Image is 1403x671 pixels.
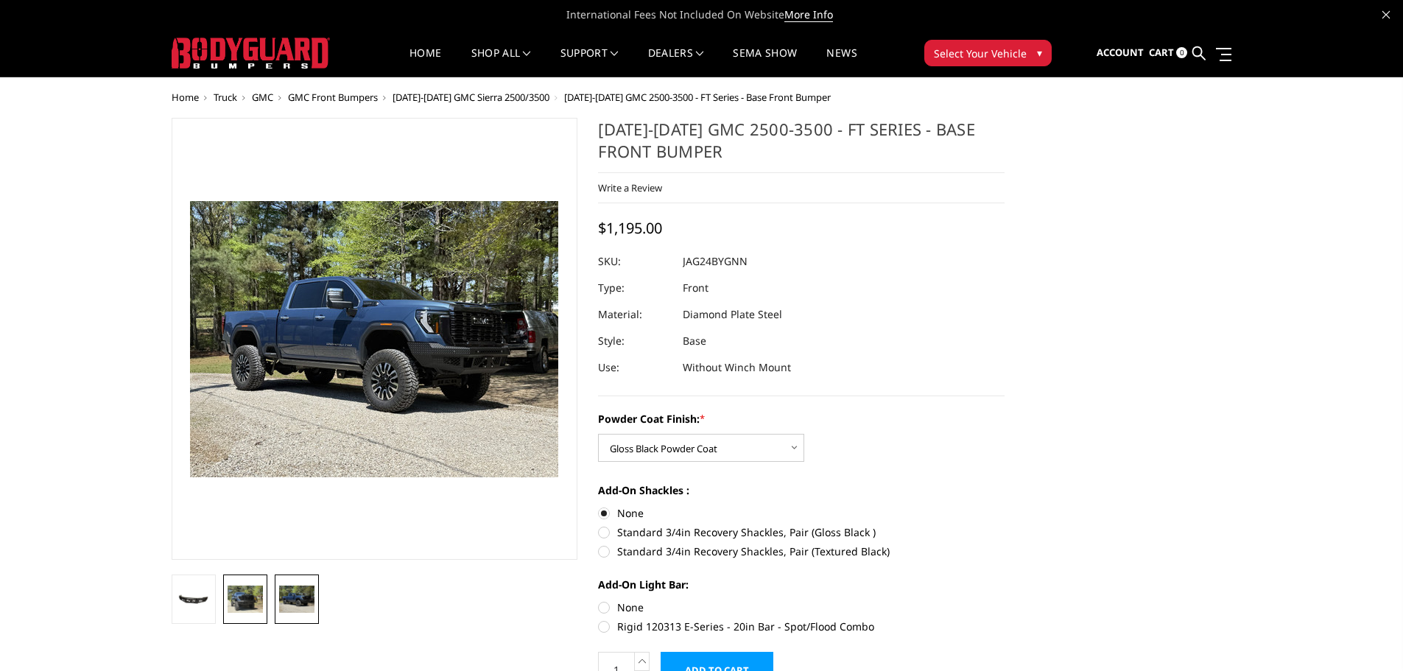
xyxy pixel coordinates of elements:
label: Powder Coat Finish: [598,411,1005,426]
span: ▾ [1037,45,1042,60]
label: Standard 3/4in Recovery Shackles, Pair (Textured Black) [598,544,1005,559]
img: 2024-2025 GMC 2500-3500 - FT Series - Base Front Bumper [228,586,263,612]
a: Support [560,48,619,77]
a: 2024-2025 GMC 2500-3500 - FT Series - Base Front Bumper [172,118,578,560]
label: Standard 3/4in Recovery Shackles, Pair (Gloss Black ) [598,524,1005,540]
a: Truck [214,91,237,104]
span: 0 [1176,47,1187,58]
dd: Base [683,328,706,354]
dd: JAG24BYGNN [683,248,748,275]
a: Dealers [648,48,704,77]
button: Select Your Vehicle [924,40,1052,66]
a: GMC Front Bumpers [288,91,378,104]
a: [DATE]-[DATE] GMC Sierra 2500/3500 [393,91,549,104]
span: [DATE]-[DATE] GMC 2500-3500 - FT Series - Base Front Bumper [564,91,831,104]
dt: Use: [598,354,672,381]
dd: Front [683,275,708,301]
a: Write a Review [598,181,662,194]
a: More Info [784,7,833,22]
label: Add-On Light Bar: [598,577,1005,592]
dd: Diamond Plate Steel [683,301,782,328]
a: shop all [471,48,531,77]
label: Add-On Shackles : [598,482,1005,498]
label: None [598,600,1005,615]
a: Cart 0 [1149,33,1187,73]
a: SEMA Show [733,48,797,77]
dt: SKU: [598,248,672,275]
span: $1,195.00 [598,218,662,238]
a: Account [1097,33,1144,73]
a: Home [409,48,441,77]
img: 2024-2025 GMC 2500-3500 - FT Series - Base Front Bumper [176,591,211,608]
a: GMC [252,91,273,104]
iframe: Chat Widget [1329,600,1403,671]
dt: Type: [598,275,672,301]
label: Rigid 120313 E-Series - 20in Bar - Spot/Flood Combo [598,619,1005,634]
a: Home [172,91,199,104]
label: None [598,505,1005,521]
img: 2024-2025 GMC 2500-3500 - FT Series - Base Front Bumper [279,586,314,612]
span: Account [1097,46,1144,59]
img: BODYGUARD BUMPERS [172,38,330,68]
a: News [826,48,857,77]
dt: Style: [598,328,672,354]
span: Cart [1149,46,1174,59]
dd: Without Winch Mount [683,354,791,381]
dt: Material: [598,301,672,328]
span: Select Your Vehicle [934,46,1027,61]
h1: [DATE]-[DATE] GMC 2500-3500 - FT Series - Base Front Bumper [598,118,1005,173]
